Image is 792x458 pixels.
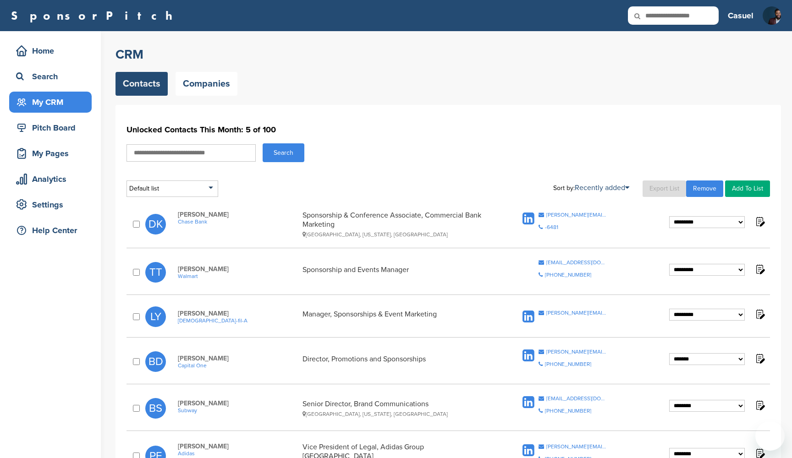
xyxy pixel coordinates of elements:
[14,120,92,136] div: Pitch Board
[115,46,781,63] h2: CRM
[546,444,607,449] div: [PERSON_NAME][EMAIL_ADDRESS][PERSON_NAME][DOMAIN_NAME]
[145,306,166,327] span: LY
[178,399,297,407] span: [PERSON_NAME]
[9,220,92,241] a: Help Center
[178,362,297,369] a: Capital One
[178,354,297,362] span: [PERSON_NAME]
[178,265,297,273] span: [PERSON_NAME]
[178,273,297,279] a: Walmart
[126,121,770,138] h1: Unlocked Contacts This Month: 5 of 100
[686,180,723,197] a: Remove
[302,310,491,324] div: Manager, Sponsorships & Event Marketing
[754,263,765,275] img: Notes
[728,9,753,22] h3: Casuel
[14,68,92,85] div: Search
[754,216,765,227] img: Notes
[14,43,92,59] div: Home
[302,354,491,369] div: Director, Promotions and Sponsorships
[302,265,491,279] div: Sponsorship and Events Manager
[754,353,765,364] img: Notes
[728,5,753,26] a: Casuel
[14,171,92,187] div: Analytics
[178,211,297,218] span: [PERSON_NAME]
[546,310,607,316] div: [PERSON_NAME][EMAIL_ADDRESS][DEMOGRAPHIC_DATA][DOMAIN_NAME]
[9,66,92,87] a: Search
[145,351,166,372] span: BD
[145,262,166,283] span: TT
[115,72,168,96] a: Contacts
[145,398,166,419] span: BS
[545,361,591,367] div: [PHONE_NUMBER]
[178,218,297,225] a: Chase Bank
[755,421,785,451] iframe: Button to launch messaging window
[553,184,629,191] div: Sort by:
[545,224,558,230] div: -6481
[302,411,491,417] div: [GEOGRAPHIC_DATA], [US_STATE], [GEOGRAPHIC_DATA]
[9,40,92,61] a: Home
[546,396,607,401] div: [EMAIL_ADDRESS][DOMAIN_NAME]
[546,349,607,354] div: [PERSON_NAME][EMAIL_ADDRESS][PERSON_NAME][DOMAIN_NAME]
[754,399,765,411] img: Notes
[14,196,92,213] div: Settings
[9,117,92,138] a: Pitch Board
[545,408,591,414] div: [PHONE_NUMBER]
[176,72,237,96] a: Companies
[178,317,297,324] a: [DEMOGRAPHIC_DATA]-fil-A
[145,214,166,234] span: DK
[9,194,92,215] a: Settings
[263,143,304,162] button: Search
[178,310,297,317] span: [PERSON_NAME]
[643,180,686,197] a: Export List
[9,92,92,113] a: My CRM
[14,94,92,110] div: My CRM
[9,169,92,190] a: Analytics
[725,180,770,197] a: Add To List
[178,407,297,414] a: Subway
[302,211,491,238] div: Sponsorship & Conference Associate, Commercial Bank Marketing
[754,308,765,320] img: Notes
[11,10,178,22] a: SponsorPitch
[302,399,491,417] div: Senior Director, Brand Communications
[546,212,607,218] div: [PERSON_NAME][EMAIL_ADDRESS][PERSON_NAME][PERSON_NAME][DOMAIN_NAME]
[14,145,92,162] div: My Pages
[14,222,92,239] div: Help Center
[178,442,297,450] span: [PERSON_NAME]
[126,180,218,197] div: Default list
[178,450,297,457] a: Adidas
[545,272,591,278] div: [PHONE_NUMBER]
[9,143,92,164] a: My Pages
[546,260,607,265] div: [EMAIL_ADDRESS][DOMAIN_NAME]
[575,183,629,192] a: Recently added
[302,231,491,238] div: [GEOGRAPHIC_DATA], [US_STATE], [GEOGRAPHIC_DATA]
